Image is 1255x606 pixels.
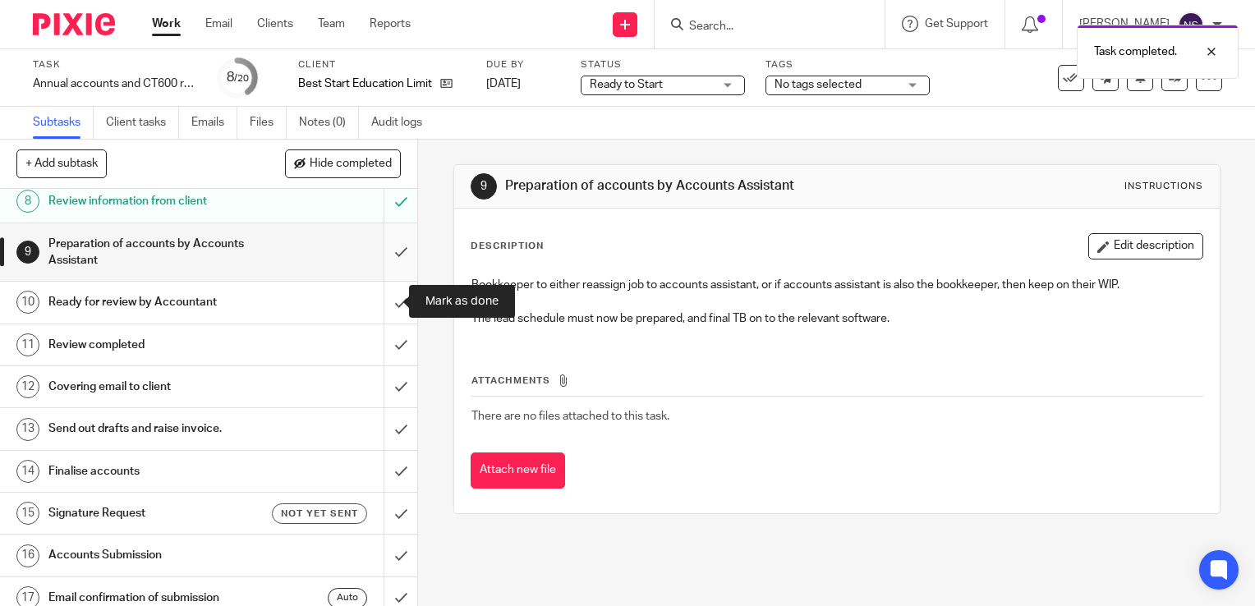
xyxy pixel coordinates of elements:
[48,416,261,441] h1: Send out drafts and raise invoice.
[471,240,544,253] p: Description
[281,507,358,521] span: Not yet sent
[471,411,669,422] span: There are no files attached to this task.
[16,241,39,264] div: 9
[16,544,39,567] div: 16
[505,177,871,195] h1: Preparation of accounts by Accounts Assistant
[16,190,39,213] div: 8
[152,16,181,32] a: Work
[471,173,497,200] div: 9
[16,291,39,314] div: 10
[310,158,392,171] span: Hide completed
[486,58,560,71] label: Due by
[227,68,249,87] div: 8
[48,501,261,526] h1: Signature Request
[1124,180,1203,193] div: Instructions
[298,76,432,92] p: Best Start Education Limited
[471,376,550,385] span: Attachments
[234,74,249,83] small: /20
[486,78,521,90] span: [DATE]
[106,107,179,139] a: Client tasks
[471,310,1202,327] p: The lead schedule must now be prepared, and final TB on to the relevant software.
[1178,11,1204,38] img: svg%3E
[318,16,345,32] a: Team
[16,502,39,525] div: 15
[16,460,39,483] div: 14
[590,79,663,90] span: Ready to Start
[48,232,261,273] h1: Preparation of accounts by Accounts Assistant
[370,16,411,32] a: Reports
[471,452,565,489] button: Attach new file
[33,76,197,92] div: Annual accounts and CT600 return - NON BOOKKEEPING CLIENTS
[250,107,287,139] a: Files
[16,149,107,177] button: + Add subtask
[48,189,261,213] h1: Review information from client
[191,107,237,139] a: Emails
[48,459,261,484] h1: Finalise accounts
[48,374,261,399] h1: Covering email to client
[33,107,94,139] a: Subtasks
[16,333,39,356] div: 11
[371,107,434,139] a: Audit logs
[257,16,293,32] a: Clients
[33,13,115,35] img: Pixie
[16,418,39,441] div: 13
[48,290,261,314] h1: Ready for review by Accountant
[16,375,39,398] div: 12
[285,149,401,177] button: Hide completed
[205,16,232,32] a: Email
[581,58,745,71] label: Status
[33,58,197,71] label: Task
[1094,44,1177,60] p: Task completed.
[1088,233,1203,259] button: Edit description
[471,277,1202,293] p: Bookkeeper to either reassign job to accounts assistant, or if accounts assistant is also the boo...
[775,79,862,90] span: No tags selected
[48,333,261,357] h1: Review completed
[298,58,466,71] label: Client
[48,543,261,567] h1: Accounts Submission
[299,107,359,139] a: Notes (0)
